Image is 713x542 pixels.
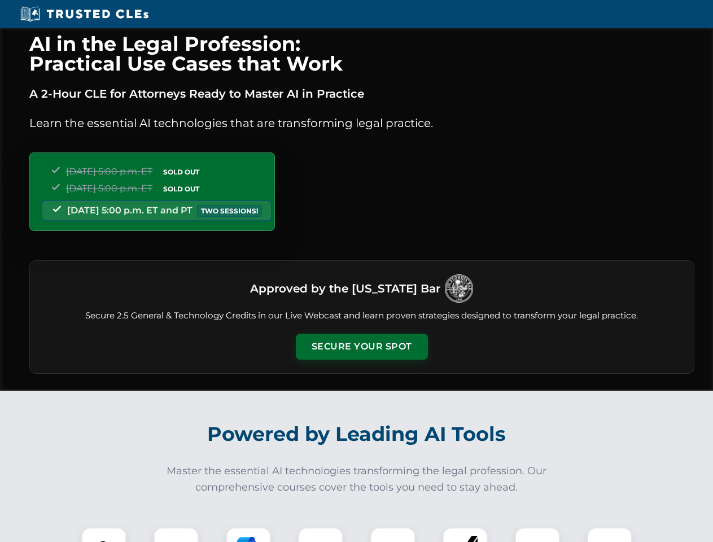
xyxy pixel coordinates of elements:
button: Secure Your Spot [296,334,428,360]
span: [DATE] 5:00 p.m. ET [66,166,152,177]
p: Secure 2.5 General & Technology Credits in our Live Webcast and learn proven strategies designed ... [43,309,680,322]
span: SOLD OUT [159,166,203,178]
span: SOLD OUT [159,183,203,195]
p: Learn the essential AI technologies that are transforming legal practice. [29,114,694,132]
h3: Approved by the [US_STATE] Bar [250,278,440,299]
p: Master the essential AI technologies transforming the legal profession. Our comprehensive courses... [159,463,554,496]
img: Trusted CLEs [17,6,152,23]
h1: AI in the Legal Profession: Practical Use Cases that Work [29,34,694,73]
span: [DATE] 5:00 p.m. ET [66,183,152,194]
p: A 2-Hour CLE for Attorneys Ready to Master AI in Practice [29,85,694,103]
img: Logo [445,274,473,303]
h2: Powered by Leading AI Tools [44,414,670,454]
